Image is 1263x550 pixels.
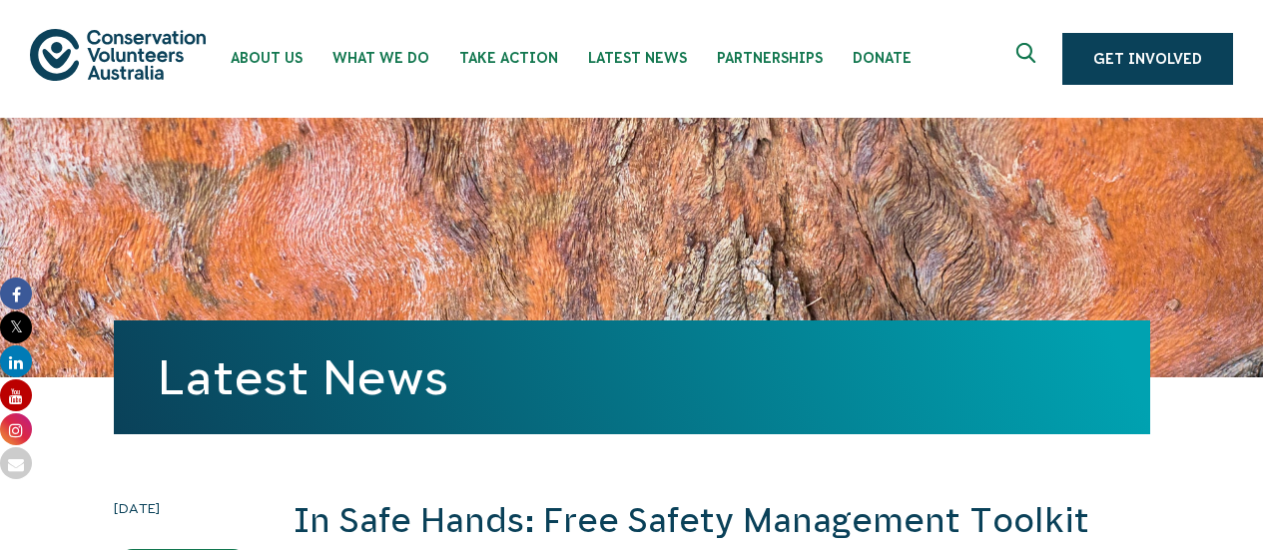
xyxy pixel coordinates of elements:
span: Take Action [459,50,558,66]
a: Get Involved [1062,33,1233,85]
span: What We Do [332,50,429,66]
span: Latest News [588,50,687,66]
h2: In Safe Hands: Free Safety Management Toolkit [294,497,1150,545]
time: [DATE] [114,497,252,519]
img: logo.svg [30,29,206,80]
span: Donate [853,50,912,66]
span: About Us [231,50,303,66]
span: Partnerships [717,50,823,66]
span: Expand search box [1016,43,1041,75]
a: Latest News [158,350,448,404]
button: Expand search box Close search box [1004,35,1052,83]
